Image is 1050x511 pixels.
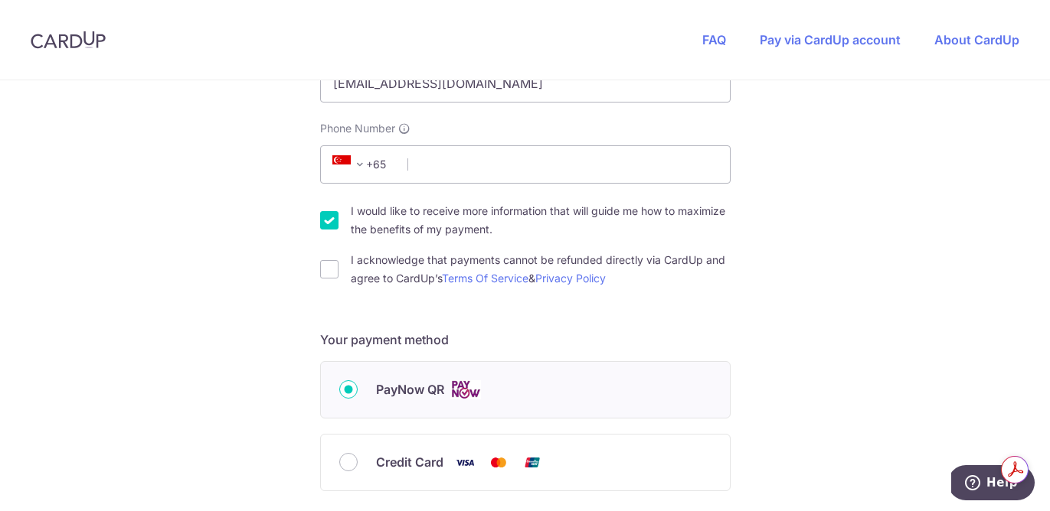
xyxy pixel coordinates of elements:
img: Visa [450,453,480,472]
span: +65 [332,155,369,174]
img: Mastercard [483,453,514,472]
a: FAQ [702,32,726,47]
h5: Your payment method [320,330,731,349]
span: PayNow QR [376,380,444,399]
img: Cards logo [450,380,481,399]
span: +65 [328,155,397,174]
a: About CardUp [934,32,1019,47]
a: Terms Of Service [442,272,528,285]
iframe: Opens a widget where you can find more information [951,465,1035,503]
a: Privacy Policy [535,272,606,285]
input: Email address [320,64,731,103]
a: Pay via CardUp account [760,32,901,47]
div: PayNow QR Cards logo [339,380,711,399]
img: CardUp [31,31,106,49]
img: Union Pay [517,453,548,472]
label: I acknowledge that payments cannot be refunded directly via CardUp and agree to CardUp’s & [351,251,731,288]
span: Credit Card [376,453,443,471]
label: I would like to receive more information that will guide me how to maximize the benefits of my pa... [351,202,731,239]
div: Credit Card Visa Mastercard Union Pay [339,453,711,472]
span: Phone Number [320,121,395,136]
